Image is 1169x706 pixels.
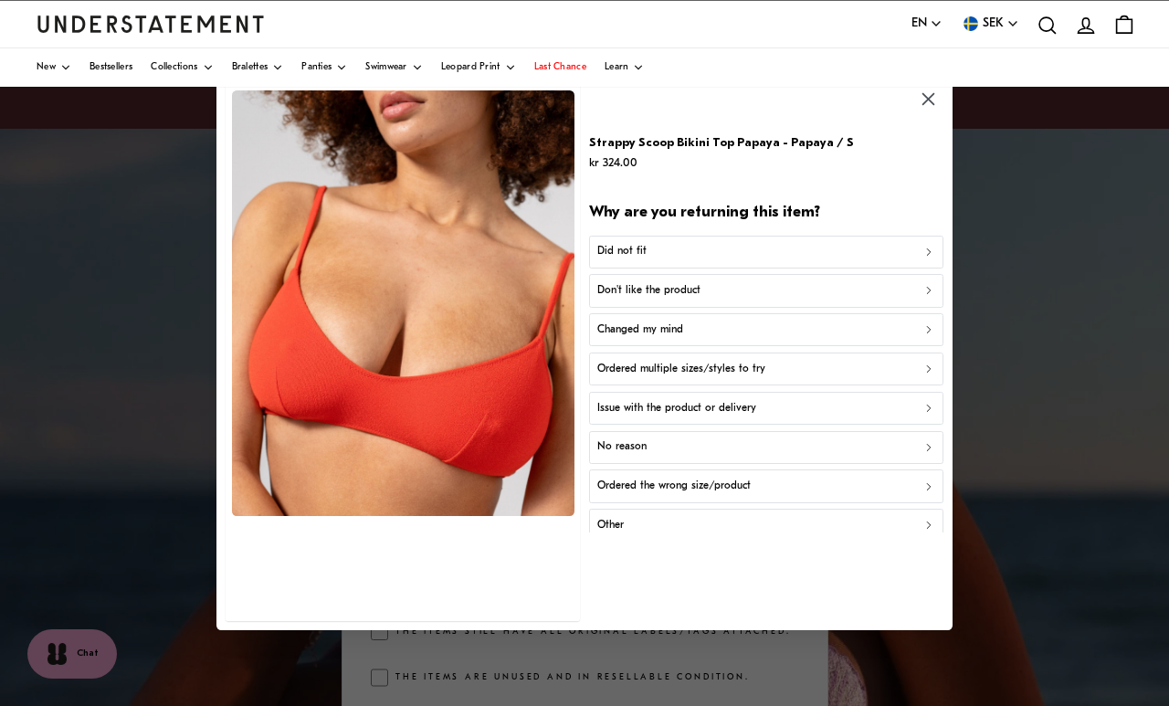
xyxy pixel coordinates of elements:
[441,63,500,72] span: Leopard Print
[597,517,624,534] p: Other
[37,16,265,32] a: Understatement Homepage
[441,48,516,87] a: Leopard Print
[589,203,943,224] h2: Why are you returning this item?
[597,478,751,495] p: Ordered the wrong size/product
[961,14,1019,34] button: SEK
[589,313,943,346] button: Changed my mind
[151,48,213,87] a: Collections
[232,63,269,72] span: Bralettes
[151,63,197,72] span: Collections
[589,392,943,425] button: Issue with the product or delivery
[589,470,943,503] button: Ordered the wrong size/product
[589,431,943,464] button: No reason
[589,133,854,153] p: Strappy Scoop Bikini Top Papaya - Papaya / S
[597,244,647,261] p: Did not fit
[911,14,943,34] button: EN
[301,63,332,72] span: Panties
[301,48,347,87] a: Panties
[232,48,284,87] a: Bralettes
[597,321,683,339] p: Changed my mind
[605,48,645,87] a: Learn
[37,48,71,87] a: New
[597,282,700,300] p: Don't like the product
[589,236,943,269] button: Did not fit
[983,14,1004,34] span: SEK
[534,63,586,72] span: Last Chance
[232,90,574,516] img: PAYA-BRA-110.jpg
[90,48,132,87] a: Bestsellers
[911,14,927,34] span: EN
[605,63,629,72] span: Learn
[589,353,943,385] button: Ordered multiple sizes/styles to try
[597,400,756,417] p: Issue with the product or delivery
[589,153,854,173] p: kr 324.00
[589,510,943,543] button: Other
[365,48,422,87] a: Swimwear
[534,48,586,87] a: Last Chance
[365,63,406,72] span: Swimwear
[90,63,132,72] span: Bestsellers
[597,361,765,378] p: Ordered multiple sizes/styles to try
[597,439,647,457] p: No reason
[37,63,56,72] span: New
[589,275,943,308] button: Don't like the product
